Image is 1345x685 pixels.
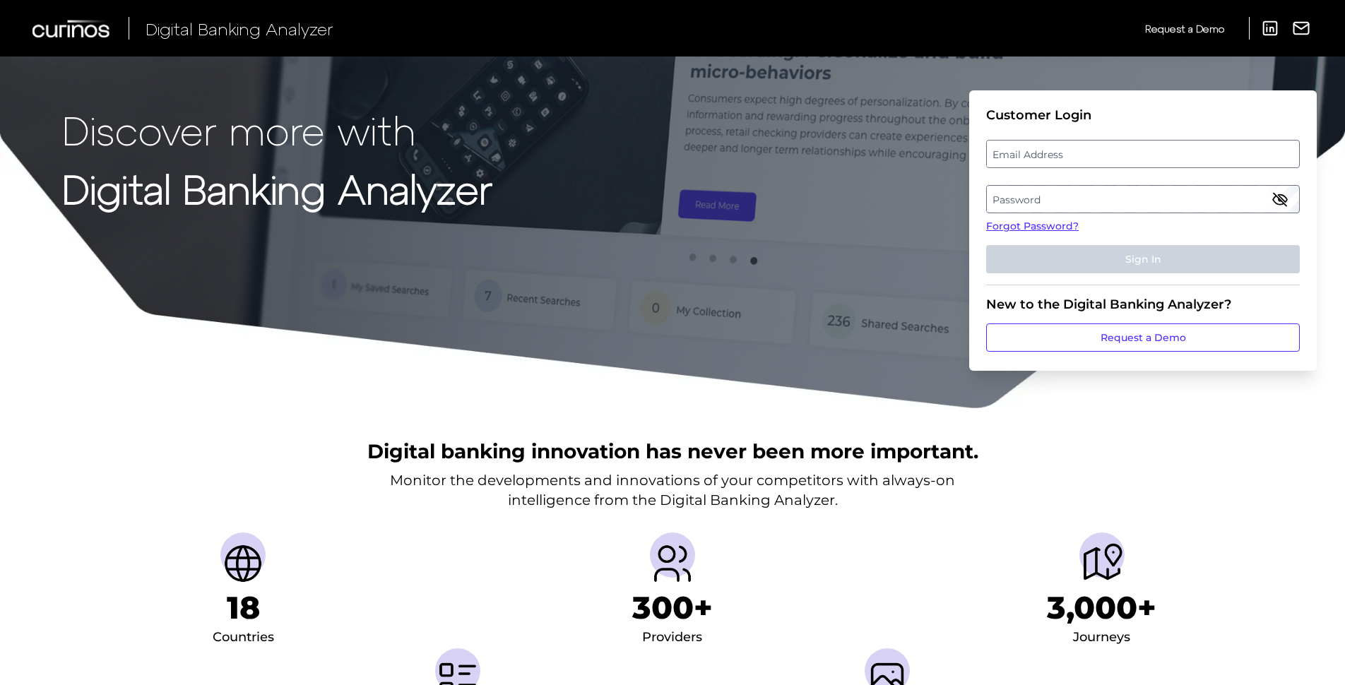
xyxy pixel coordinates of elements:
[146,18,333,39] span: Digital Banking Analyzer
[213,626,274,649] div: Countries
[62,107,492,152] p: Discover more with
[32,20,112,37] img: Curinos
[1073,626,1130,649] div: Journeys
[1145,17,1224,40] a: Request a Demo
[227,589,260,626] h1: 18
[1047,589,1156,626] h1: 3,000+
[367,438,978,465] h2: Digital banking innovation has never been more important.
[986,297,1300,312] div: New to the Digital Banking Analyzer?
[650,541,695,586] img: Providers
[642,626,702,649] div: Providers
[986,107,1300,123] div: Customer Login
[390,470,955,510] p: Monitor the developments and innovations of your competitors with always-on intelligence from the...
[986,219,1300,234] a: Forgot Password?
[987,186,1298,212] label: Password
[62,165,492,212] strong: Digital Banking Analyzer
[987,141,1298,167] label: Email Address
[632,589,713,626] h1: 300+
[986,245,1300,273] button: Sign In
[220,541,266,586] img: Countries
[986,323,1300,352] a: Request a Demo
[1079,541,1125,586] img: Journeys
[1145,23,1224,35] span: Request a Demo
